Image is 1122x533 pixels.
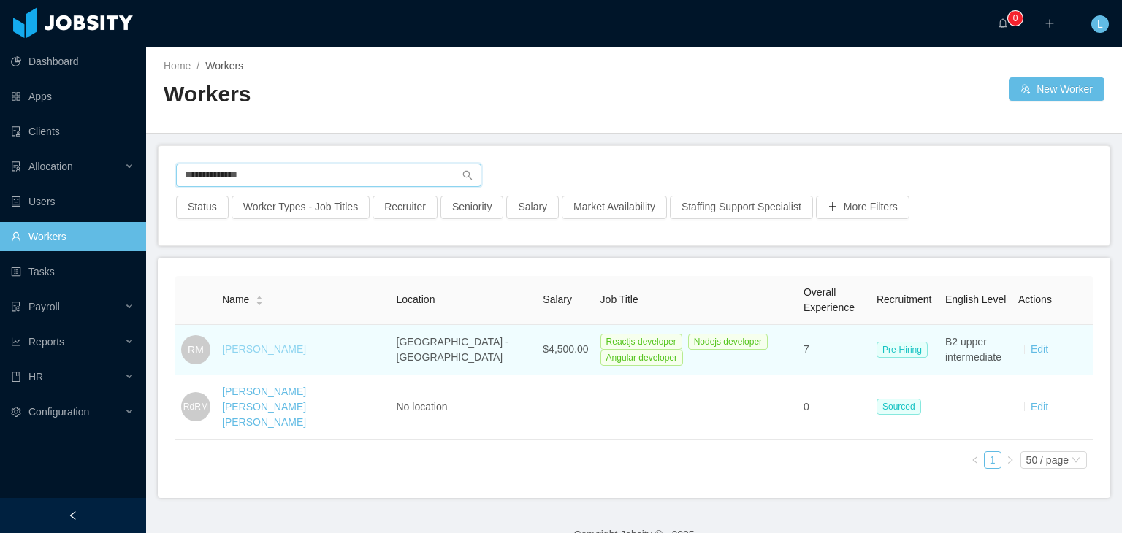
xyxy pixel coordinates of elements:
[391,375,538,440] td: No location
[877,400,927,412] a: Sourced
[11,257,134,286] a: icon: profileTasks
[397,294,435,305] span: Location
[985,452,1001,468] a: 1
[562,196,667,219] button: Market Availability
[176,196,229,219] button: Status
[11,337,21,347] i: icon: line-chart
[1026,452,1069,468] div: 50 / page
[11,222,134,251] a: icon: userWorkers
[28,371,43,383] span: HR
[1045,18,1055,28] i: icon: plus
[877,342,928,358] span: Pre-Hiring
[804,286,855,313] span: Overall Experience
[205,60,243,72] span: Workers
[28,336,64,348] span: Reports
[984,451,1001,469] li: 1
[11,302,21,312] i: icon: file-protect
[188,335,204,364] span: RM
[543,343,588,355] span: $4,500.00
[232,196,370,219] button: Worker Types - Job Titles
[222,386,306,428] a: [PERSON_NAME] [PERSON_NAME] [PERSON_NAME]
[373,196,438,219] button: Recruiter
[11,407,21,417] i: icon: setting
[183,394,208,420] span: RdRM
[998,18,1008,28] i: icon: bell
[506,196,559,219] button: Salary
[28,406,89,418] span: Configuration
[1001,451,1019,469] li: Next Page
[164,60,191,72] a: Home
[798,325,871,375] td: 7
[945,294,1006,305] span: English Level
[462,170,473,180] i: icon: search
[1009,77,1104,101] button: icon: usergroup-addNew Worker
[1018,294,1052,305] span: Actions
[196,60,199,72] span: /
[543,294,572,305] span: Salary
[971,456,980,464] i: icon: left
[1097,15,1103,33] span: L
[1008,11,1023,26] sup: 0
[688,334,768,350] span: Nodejs developer
[11,161,21,172] i: icon: solution
[1006,456,1015,464] i: icon: right
[600,294,638,305] span: Job Title
[1072,456,1080,466] i: icon: down
[11,47,134,76] a: icon: pie-chartDashboard
[440,196,503,219] button: Seniority
[256,294,264,299] i: icon: caret-up
[877,294,931,305] span: Recruitment
[966,451,984,469] li: Previous Page
[222,292,249,307] span: Name
[600,350,683,366] span: Angular developer
[939,325,1012,375] td: B2 upper intermediate
[11,82,134,111] a: icon: appstoreApps
[164,80,634,110] h2: Workers
[1031,401,1048,413] a: Edit
[670,196,813,219] button: Staffing Support Specialist
[28,301,60,312] span: Payroll
[11,372,21,382] i: icon: book
[877,399,921,415] span: Sourced
[816,196,909,219] button: icon: plusMore Filters
[11,187,134,216] a: icon: robotUsers
[600,334,682,350] span: Reactjs developer
[255,294,264,304] div: Sort
[11,117,134,146] a: icon: auditClients
[256,299,264,304] i: icon: caret-down
[222,343,306,355] a: [PERSON_NAME]
[28,161,73,172] span: Allocation
[877,343,934,355] a: Pre-Hiring
[391,325,538,375] td: [GEOGRAPHIC_DATA] - [GEOGRAPHIC_DATA]
[1031,343,1048,355] a: Edit
[798,375,871,440] td: 0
